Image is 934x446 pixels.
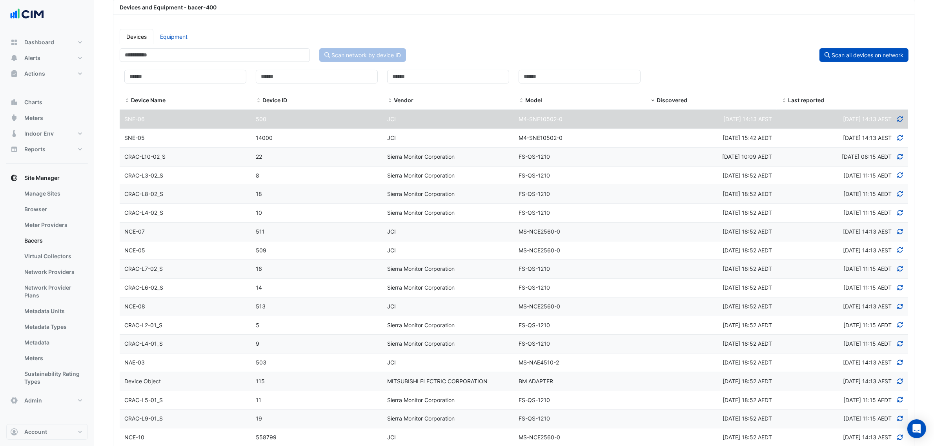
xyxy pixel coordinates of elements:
span: Sierra Monitor Corporation [387,340,455,347]
span: FS-QS-1210 [519,190,550,197]
span: Charts [24,98,42,106]
span: CRAC-L9-01_S [124,415,163,422]
span: 115 [256,378,265,384]
span: FS-QS-1210 [519,284,550,291]
span: MS-NCE2560-0 [519,228,560,235]
span: Discovered at [844,265,892,272]
span: Meters [24,114,43,122]
span: BM ADAPTER [519,378,553,384]
span: JCI [387,303,396,310]
span: Site Manager [24,174,60,182]
button: Scan all devices on network [819,48,909,62]
span: 11 [256,397,261,403]
span: Device Object [124,378,161,384]
span: FS-QS-1210 [519,397,550,403]
span: Wed 28-Oct-2020 18:52 AEDT [723,397,772,403]
a: Virtual Collectors [18,248,88,264]
span: Wed 28-Oct-2020 18:52 AEDT [723,228,772,235]
span: CRAC-L4-02_S [124,209,163,216]
a: Refresh [897,378,904,384]
span: Discovered at [842,153,892,160]
span: JCI [387,247,396,254]
span: NCE-07 [124,228,145,235]
div: Open Intercom Messenger [907,419,926,438]
span: FS-QS-1210 [519,322,550,328]
a: Sustainability Rating Types [18,366,88,390]
span: FS-QS-1210 [519,415,550,422]
app-icon: Meters [10,114,18,122]
a: Refresh [897,415,904,422]
span: SNE-06 [124,116,145,122]
span: Discovered at [843,116,892,122]
span: NCE-10 [124,434,144,441]
span: Fri 13-Nov-2020 10:09 AEDT [722,153,772,160]
button: Actions [6,66,88,82]
span: Vendor [394,97,413,103]
span: Discovered at [843,228,892,235]
button: Charts [6,94,88,110]
button: Dashboard [6,34,88,50]
span: FS-QS-1210 [519,153,550,160]
span: Reports [24,145,46,153]
span: CRAC-L5-01_S [124,397,163,403]
app-icon: Dashboard [10,38,18,46]
a: Manage Sites [18,186,88,201]
app-icon: Site Manager [10,174,18,182]
span: Model [519,98,524,104]
button: Admin [6,393,88,408]
span: Discovered at [843,134,892,141]
button: Meters [6,110,88,126]
span: Indoor Env [24,130,54,138]
span: MS-NCE2560-0 [519,434,560,441]
span: Discovered at [843,359,892,366]
span: Sierra Monitor Corporation [387,415,455,422]
a: Network Provider Plans [18,280,88,303]
span: Admin [24,397,42,404]
span: Wed 28-Oct-2020 18:52 AEDT [723,303,772,310]
img: Company Logo [9,6,45,22]
span: Account [24,428,47,436]
span: 5 [256,322,259,328]
span: CRAC-L3-02_S [124,172,163,179]
span: Discovered [657,97,687,103]
span: Sierra Monitor Corporation [387,172,455,179]
span: Discovered at [844,172,892,179]
a: Metadata [18,335,88,350]
span: Discovered at [844,397,892,403]
a: Refresh [897,209,904,216]
span: Wed 28-Oct-2020 18:52 AEDT [723,359,772,366]
span: Sierra Monitor Corporation [387,153,455,160]
span: MITSUBISHI ELECTRIC CORPORATION [387,378,488,384]
a: Refresh [897,265,904,272]
span: Last reported [781,98,787,104]
a: Refresh [897,434,904,441]
span: Model [525,97,542,103]
span: FS-QS-1210 [519,172,550,179]
app-icon: Alerts [10,54,18,62]
span: Device ID [262,97,287,103]
span: JCI [387,359,396,366]
a: Refresh [897,134,904,141]
span: Alerts [24,54,40,62]
span: Wed 28-Oct-2020 18:52 AEDT [723,209,772,216]
span: Discovered [650,98,655,104]
a: Metadata Units [18,303,88,319]
span: Discovered at [843,247,892,254]
a: Refresh [897,303,904,310]
span: 503 [256,359,266,366]
a: Metadata Types [18,319,88,335]
span: CRAC-L7-02_S [124,265,163,272]
span: Device Name [131,97,166,103]
span: CRAC-L2-01_S [124,322,162,328]
span: Sierra Monitor Corporation [387,284,455,291]
span: Last reported [788,97,824,103]
a: Browser [18,201,88,217]
span: JCI [387,116,396,122]
span: FS-QS-1210 [519,209,550,216]
span: 500 [256,116,266,122]
span: Thu 19-Dec-2024 15:42 AEDT [723,134,772,141]
span: 10 [256,209,262,216]
app-icon: Actions [10,70,18,78]
span: CRAC-L8-02_S [124,190,163,197]
a: Refresh [897,116,904,122]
